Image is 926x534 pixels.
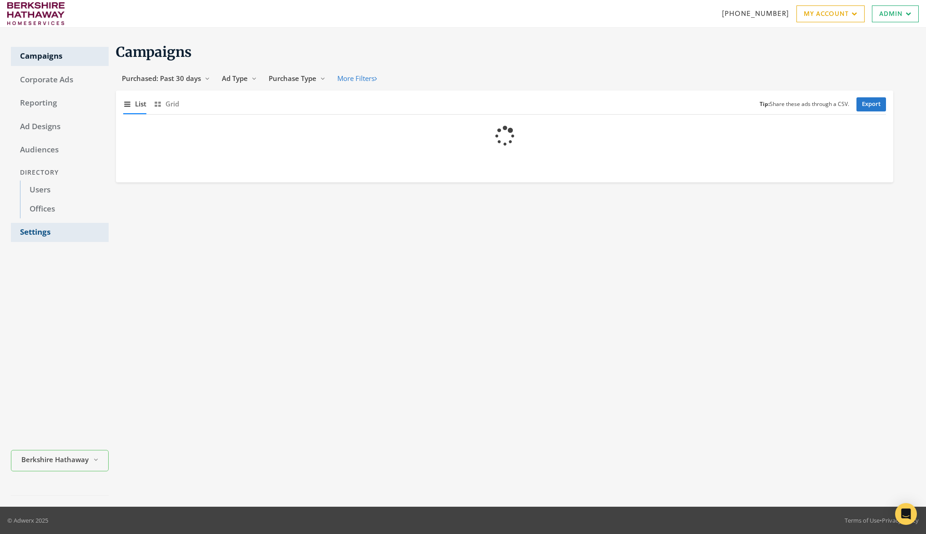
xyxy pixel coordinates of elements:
b: Tip: [760,100,770,108]
button: List [123,94,146,114]
a: Reporting [11,94,109,113]
a: Privacy Policy [882,516,919,524]
span: Berkshire Hathaway HomeServices [21,454,90,465]
button: More Filters [331,70,383,87]
span: List [135,99,146,109]
a: My Account [796,5,865,22]
a: Offices [20,200,109,219]
a: Audiences [11,141,109,160]
div: • [845,516,919,525]
span: Grid [165,99,179,109]
button: Grid [154,94,179,114]
div: Directory [11,164,109,181]
a: Ad Designs [11,117,109,136]
span: Purchased: Past 30 days [122,74,201,83]
img: Adwerx [7,2,65,25]
a: Campaigns [11,47,109,66]
a: Admin [872,5,919,22]
a: Export [856,97,886,111]
p: © Adwerx 2025 [7,516,48,525]
span: Campaigns [116,43,192,60]
span: Ad Type [222,74,248,83]
div: Open Intercom Messenger [895,503,917,525]
a: Corporate Ads [11,71,109,90]
a: [PHONE_NUMBER] [722,9,789,18]
button: Berkshire Hathaway HomeServices [11,450,109,471]
a: Users [20,181,109,200]
button: Purchased: Past 30 days [116,70,216,87]
a: Terms of Use [845,516,880,524]
span: Purchase Type [269,74,316,83]
button: Purchase Type [263,70,331,87]
button: Ad Type [216,70,263,87]
small: Share these ads through a CSV. [760,100,849,109]
a: Settings [11,223,109,242]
